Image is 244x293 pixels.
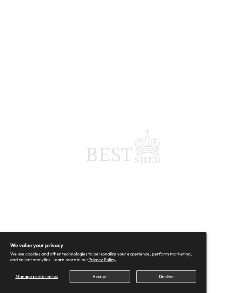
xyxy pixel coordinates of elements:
a: Privacy Policy. [88,257,116,262]
h2: We value your privacy [10,242,196,248]
span: Manage preferences [16,274,58,279]
button: Accept [70,270,130,283]
button: Decline [136,270,196,283]
button: Manage preferences [10,270,63,283]
p: We use cookies and other technologies to personalize your experience, perform marketing, and coll... [10,251,196,262]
